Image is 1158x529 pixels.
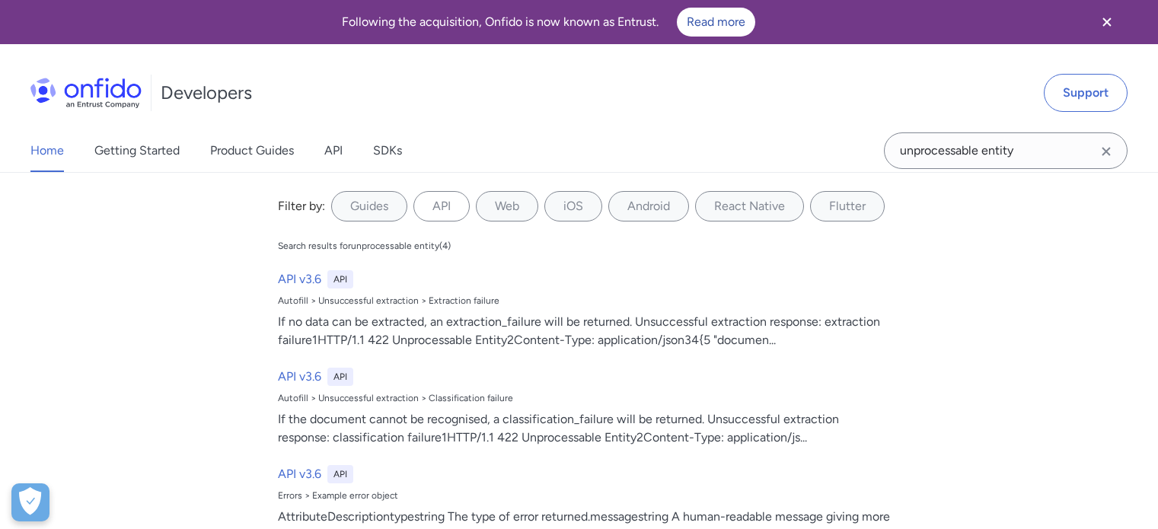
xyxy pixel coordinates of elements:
input: Onfido search input field [884,132,1128,169]
a: API [324,129,343,172]
svg: Close banner [1098,13,1116,31]
h6: API v3.6 [278,465,321,483]
button: Close banner [1079,3,1135,41]
label: Flutter [810,191,885,221]
a: Support [1044,74,1128,112]
a: Getting Started [94,129,180,172]
div: Filter by: [278,197,325,215]
button: Open Preferences [11,483,49,521]
label: iOS [544,191,602,221]
div: If the document cannot be recognised, a classification_failure will be returned. Unsuccessful ext... [278,410,893,447]
div: Search results for unprocessable entity ( 4 ) [278,240,451,252]
label: Guides [331,191,407,221]
svg: Clear search field button [1097,142,1115,161]
div: API [327,368,353,386]
a: Read more [677,8,755,37]
label: API [413,191,470,221]
h6: API v3.6 [278,368,321,386]
a: API v3.6APIAutofill > Unsuccessful extraction > Classification failureIf the document cannot be r... [272,362,899,453]
div: If no data can be extracted, an extraction_failure will be returned. Unsuccessful extraction resp... [278,313,893,349]
a: Home [30,129,64,172]
label: React Native [695,191,804,221]
label: Android [608,191,689,221]
div: API [327,270,353,288]
div: Autofill > Unsuccessful extraction > Classification failure [278,392,893,404]
label: Web [476,191,538,221]
img: Onfido Logo [30,78,142,108]
a: API v3.6APIAutofill > Unsuccessful extraction > Extraction failureIf no data can be extracted, an... [272,264,899,355]
h1: Developers [161,81,252,105]
a: Product Guides [210,129,294,172]
div: Following the acquisition, Onfido is now known as Entrust. [18,8,1079,37]
div: Errors > Example error object [278,489,893,502]
div: Autofill > Unsuccessful extraction > Extraction failure [278,295,893,307]
div: Cookie Preferences [11,483,49,521]
div: API [327,465,353,483]
a: SDKs [373,129,402,172]
h6: API v3.6 [278,270,321,288]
